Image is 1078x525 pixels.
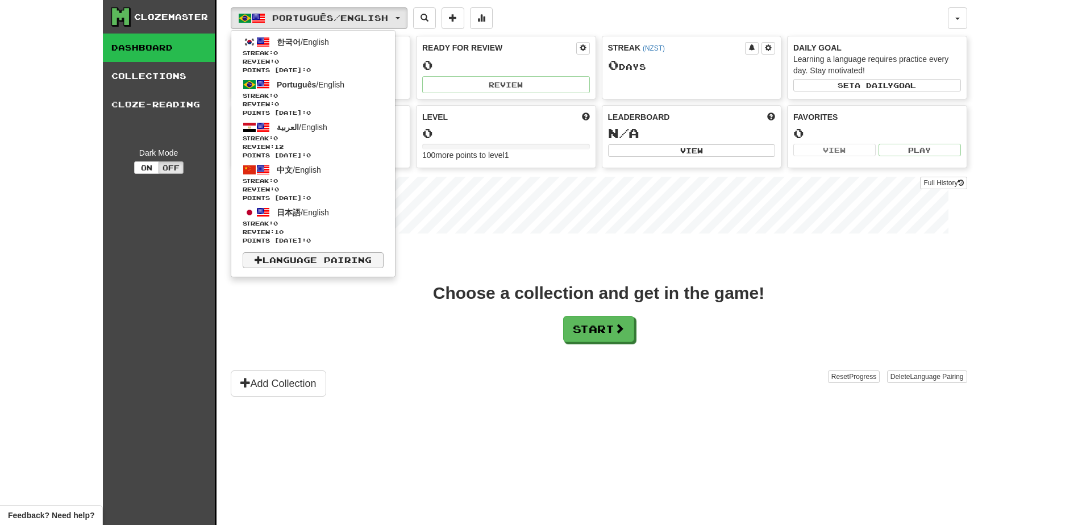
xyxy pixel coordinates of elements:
button: Review [422,76,590,93]
span: 中文 [277,165,293,174]
span: a daily [855,81,893,89]
div: 0 [422,58,590,72]
button: Add Collection [231,370,326,397]
a: 日本語/EnglishStreak:0 Review:10Points [DATE]:0 [231,204,395,247]
span: Review: 0 [243,100,384,109]
button: DeleteLanguage Pairing [887,370,967,383]
span: Language Pairing [910,373,963,381]
a: 中文/EnglishStreak:0 Review:0Points [DATE]:0 [231,161,395,204]
span: Points [DATE]: 0 [243,66,384,74]
span: Points [DATE]: 0 [243,236,384,245]
div: Daily Goal [793,42,961,53]
button: View [793,144,876,156]
span: 0 [273,220,278,227]
span: Português [277,80,316,89]
button: More stats [470,7,493,29]
span: Review: 10 [243,228,384,236]
p: In Progress [231,245,967,256]
span: Streak: [243,177,384,185]
a: Português/EnglishStreak:0 Review:0Points [DATE]:0 [231,76,395,119]
span: Português / English [272,13,388,23]
span: Streak: [243,49,384,57]
span: 0 [608,57,619,73]
span: Points [DATE]: 0 [243,194,384,202]
a: (NZST) [643,44,665,52]
div: Clozemaster [134,11,208,23]
button: Add sentence to collection [442,7,464,29]
span: Points [DATE]: 0 [243,109,384,117]
div: Learning a language requires practice every day. Stay motivated! [793,53,961,76]
div: Day s [608,58,776,73]
span: Score more points to level up [582,111,590,123]
span: Review: 0 [243,185,384,194]
span: 0 [273,177,278,184]
div: 0 [422,126,590,140]
span: Streak: [243,134,384,143]
span: العربية [277,123,299,132]
button: Play [879,144,961,156]
span: 0 [273,49,278,56]
span: Review: 12 [243,143,384,151]
span: 한국어 [277,37,301,47]
span: / English [277,123,327,132]
a: Dashboard [103,34,215,62]
div: Dark Mode [111,147,206,159]
div: Streak [608,42,746,53]
button: Start [563,316,634,342]
button: Off [159,161,184,174]
a: Full History [920,177,967,189]
button: Português/English [231,7,407,29]
a: Collections [103,62,215,90]
span: This week in points, UTC [767,111,775,123]
div: 0 [793,126,961,140]
a: 한국어/EnglishStreak:0 Review:0Points [DATE]:0 [231,34,395,76]
span: Streak: [243,91,384,100]
span: 日本語 [277,208,301,217]
button: On [134,161,159,174]
span: N/A [608,125,639,141]
span: 0 [273,92,278,99]
button: View [608,144,776,157]
div: Ready for Review [422,42,576,53]
a: Cloze-Reading [103,90,215,119]
span: Points [DATE]: 0 [243,151,384,160]
span: / English [277,208,329,217]
button: Seta dailygoal [793,79,961,91]
span: / English [277,80,344,89]
a: العربية/EnglishStreak:0 Review:12Points [DATE]:0 [231,119,395,161]
span: / English [277,165,321,174]
div: Favorites [793,111,961,123]
div: Choose a collection and get in the game! [433,285,764,302]
button: ResetProgress [828,370,880,383]
span: 0 [273,135,278,141]
span: Review: 0 [243,57,384,66]
span: Leaderboard [608,111,670,123]
span: Open feedback widget [8,510,94,521]
span: Streak: [243,219,384,228]
a: Language Pairing [243,252,384,268]
span: Level [422,111,448,123]
span: / English [277,37,329,47]
span: Progress [849,373,876,381]
div: 100 more points to level 1 [422,149,590,161]
button: Search sentences [413,7,436,29]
